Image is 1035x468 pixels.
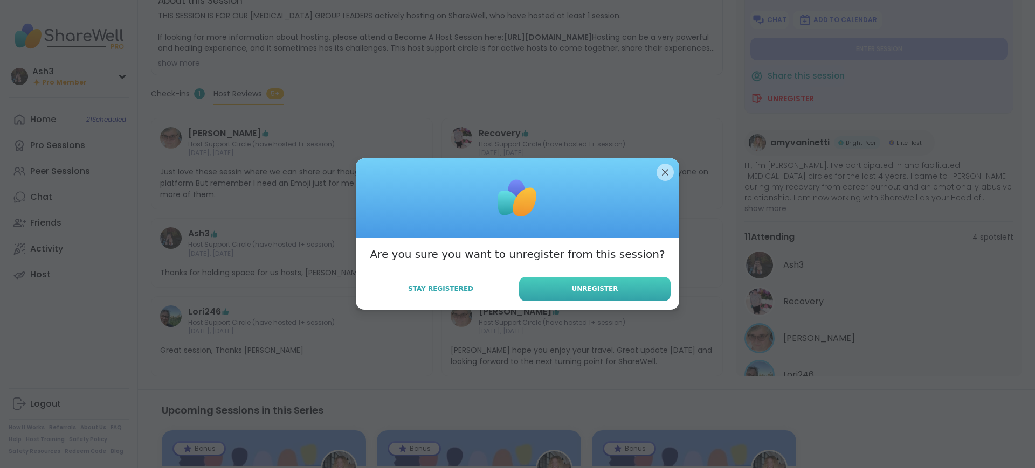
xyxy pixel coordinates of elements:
[408,284,473,294] span: Stay Registered
[519,277,671,301] button: Unregister
[572,284,618,294] span: Unregister
[491,171,544,225] img: ShareWell Logomark
[364,277,517,300] button: Stay Registered
[370,247,665,262] h3: Are you sure you want to unregister from this session?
